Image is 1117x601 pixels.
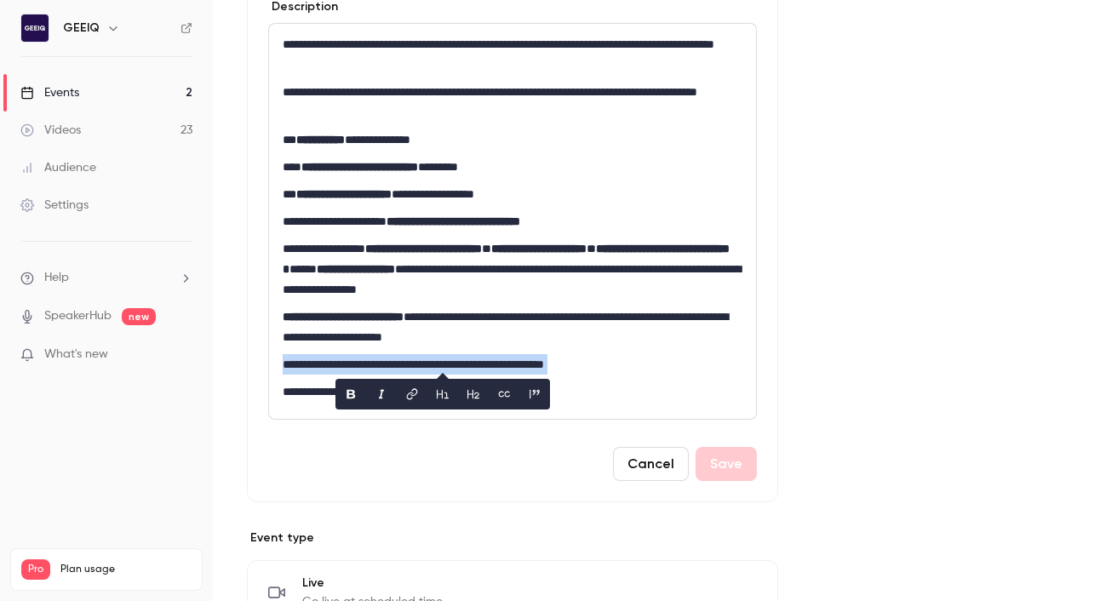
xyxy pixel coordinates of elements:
div: Events [20,84,79,101]
p: Event type [247,529,778,547]
h6: GEEIQ [63,20,100,37]
button: Cancel [613,447,689,481]
span: new [122,308,156,325]
div: Audience [20,159,96,176]
a: SpeakerHub [44,307,112,325]
span: What's new [44,346,108,363]
span: Live [302,575,443,592]
li: help-dropdown-opener [20,269,192,287]
button: blockquote [521,381,548,408]
section: description [268,23,757,420]
div: Settings [20,197,89,214]
img: GEEIQ [21,14,49,42]
span: Plan usage [60,563,192,576]
span: Pro [21,559,50,580]
button: italic [368,381,395,408]
div: Videos [20,122,81,139]
span: Help [44,269,69,287]
button: bold [337,381,364,408]
div: editor [269,24,756,419]
iframe: Noticeable Trigger [172,347,192,363]
button: link [398,381,426,408]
